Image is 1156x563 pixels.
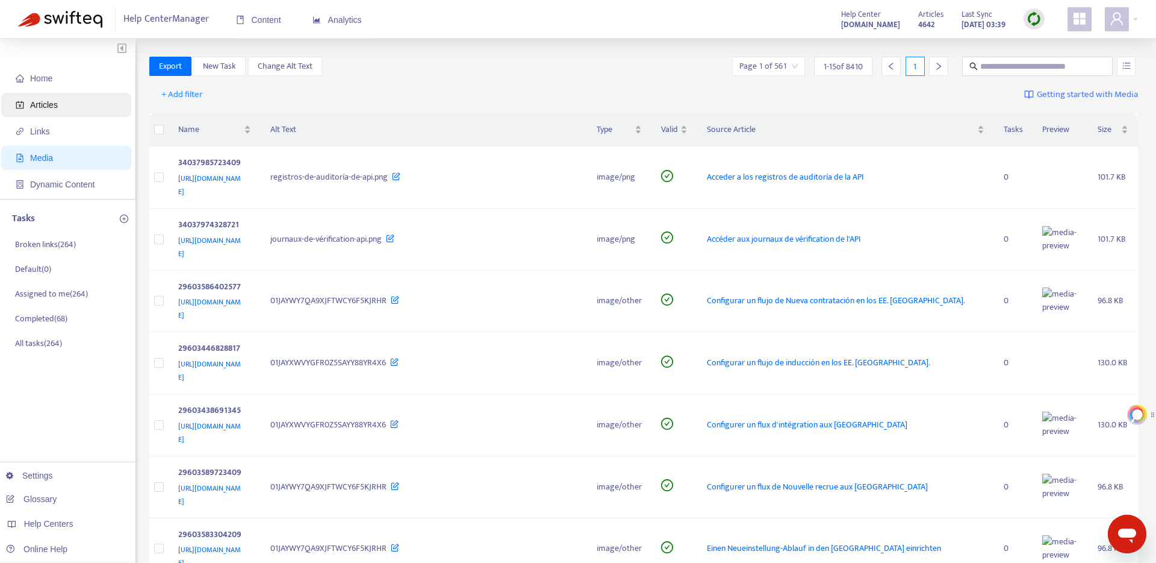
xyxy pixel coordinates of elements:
[258,60,312,73] span: Change Alt Text
[30,74,52,83] span: Home
[15,263,51,275] p: Default ( 0 )
[587,332,651,394] td: image/other
[15,288,88,300] p: Assigned to me ( 264 )
[587,394,651,456] td: image/other
[6,544,67,554] a: Online Help
[707,294,965,307] span: Configurar un flujo de Nueva contratación en los EE. [GEOGRAPHIC_DATA].
[918,18,934,31] strong: 4642
[661,418,673,430] span: check-circle
[1037,88,1138,102] span: Getting started with Media
[178,234,241,260] span: [URL][DOMAIN_NAME]
[707,480,928,494] span: Configurer un flux de Nouvelle recrue aux [GEOGRAPHIC_DATA]
[312,15,362,25] span: Analytics
[178,528,247,544] div: 29603583304209
[270,418,386,432] span: 01JAYXWVYGFR0Z5SAYY88YR4X6
[178,280,247,296] div: 29603586402577
[270,480,387,494] span: 01JAYWY7QA9XJFTWCY6F5KJRHR
[1004,480,1023,494] div: 0
[906,57,925,76] div: 1
[887,62,895,71] span: left
[969,62,978,71] span: search
[270,294,387,307] span: 01JAYWY7QA9XJFTWCY6F5KJRHR
[193,57,246,76] button: New Task
[1004,233,1023,246] div: 0
[1004,418,1023,432] div: 0
[16,101,24,109] span: account-book
[841,18,900,31] strong: [DOMAIN_NAME]
[1088,113,1138,146] th: Size
[16,127,24,136] span: link
[1098,294,1128,307] div: 96.8 KB
[841,17,900,31] a: [DOMAIN_NAME]
[15,238,76,251] p: Broken links ( 264 )
[1042,474,1078,500] img: media-preview
[312,16,321,24] span: area-chart
[1110,11,1124,26] span: user
[178,404,247,420] div: 29603438691345
[962,8,992,21] span: Last Sync
[1117,57,1136,76] button: unordered-list
[203,60,236,73] span: New Task
[270,170,388,184] span: registros-de-auditoría-de-api.png
[1072,11,1087,26] span: appstore
[707,232,861,246] span: Accéder aux journaux de vérification de l'API
[587,113,651,146] th: Type
[1004,542,1023,555] div: 0
[1098,356,1128,370] div: 130.0 KB
[178,482,241,508] span: [URL][DOMAIN_NAME]
[16,180,24,189] span: container
[236,15,281,25] span: Content
[587,209,651,271] td: image/png
[15,312,67,325] p: Completed ( 68 )
[994,113,1033,146] th: Tasks
[1042,350,1078,376] img: media-preview
[1098,542,1128,555] div: 96.8 KB
[30,153,53,163] span: Media
[24,519,73,529] span: Help Centers
[1027,11,1042,27] img: sync.dc5367851b00ba804db3.png
[707,123,975,136] span: Source Article
[178,420,241,445] span: [URL][DOMAIN_NAME]
[152,85,212,104] button: + Add filter
[707,170,864,184] span: Acceder a los registros de auditoría de la API
[661,294,673,306] span: check-circle
[841,8,881,21] span: Help Center
[178,156,247,172] div: 34037985723409
[1033,113,1088,146] th: Preview
[1042,226,1078,253] img: media-preview
[120,215,128,223] span: plus-circle
[1108,515,1146,553] iframe: Button to launch messaging window
[6,471,53,480] a: Settings
[661,541,673,553] span: check-circle
[697,113,994,146] th: Source Article
[1042,164,1078,190] img: media-preview
[178,296,241,321] span: [URL][DOMAIN_NAME]
[824,60,863,73] span: 1 - 15 of 8410
[707,541,941,555] span: Einen Neueinstellung-Ablauf in den [GEOGRAPHIC_DATA] einrichten
[270,232,382,246] span: journaux-de-vérification-api.png
[587,456,651,518] td: image/other
[597,123,632,136] span: Type
[962,18,1005,31] strong: [DATE] 03:39
[587,271,651,333] td: image/other
[1098,171,1128,184] div: 101.7 KB
[16,154,24,162] span: file-image
[30,100,58,110] span: Articles
[15,337,62,350] p: All tasks ( 264 )
[261,113,587,146] th: Alt Text
[149,57,191,76] button: Export
[707,418,907,432] span: Configurer un flux d'intégration aux [GEOGRAPHIC_DATA]
[1098,480,1128,494] div: 96.8 KB
[16,74,24,83] span: home
[934,62,943,71] span: right
[12,212,35,226] p: Tasks
[1122,61,1131,70] span: unordered-list
[1042,535,1078,562] img: media-preview
[178,123,241,136] span: Name
[123,8,209,31] span: Help Center Manager
[30,180,95,189] span: Dynamic Content
[587,146,651,209] td: image/png
[30,127,50,136] span: Links
[661,356,673,368] span: check-circle
[178,172,241,198] span: [URL][DOMAIN_NAME]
